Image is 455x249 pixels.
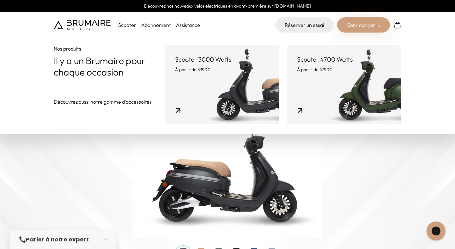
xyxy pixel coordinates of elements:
[423,219,449,243] iframe: Gorgias live chat messenger
[297,66,391,73] p: À partir de 4790€
[287,45,401,124] a: Scooter 4700 Watts À partir de 4790€
[175,66,269,73] p: À partir de 3390€
[394,21,401,29] img: Panier
[175,55,269,64] p: Scooter 3000 Watts
[165,45,279,124] a: Scooter 3000 Watts À partir de 3390€
[337,17,390,33] div: Commander
[54,98,152,106] a: Découvrez aussi notre gamme d'accessoires
[275,17,333,33] a: Réserver un essai
[176,22,200,28] a: Assistance
[54,55,165,78] p: Il y a un Brumaire pour chaque occasion
[141,22,171,28] a: Abonnement
[54,45,165,52] p: Nos produits
[377,24,380,28] img: right-arrow-2.png
[297,55,391,64] p: Scooter 4700 Watts
[118,21,136,29] p: Scooter
[54,20,111,30] img: Brumaire Motocycles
